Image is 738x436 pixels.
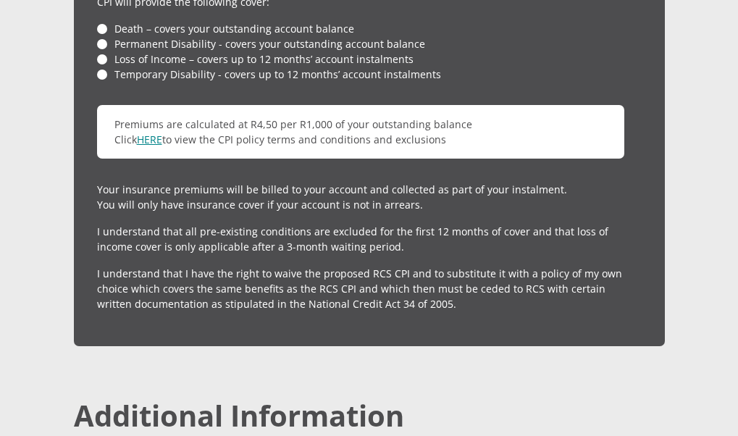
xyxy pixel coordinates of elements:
[97,105,624,159] p: Premiums are calculated at R4,50 per R1,000 of your outstanding balance Click to view the CPI pol...
[97,36,642,51] li: Permanent Disability - covers your outstanding account balance
[97,67,642,82] li: Temporary Disability - covers up to 12 months’ account instalments
[137,133,162,146] a: HERE
[97,21,642,36] li: Death – covers your outstanding account balance
[74,398,665,433] h2: Additional Information
[97,224,642,254] p: I understand that all pre-existing conditions are excluded for the first 12 months of cover and t...
[97,51,642,67] li: Loss of Income – covers up to 12 months’ account instalments
[97,182,642,212] p: Your insurance premiums will be billed to your account and collected as part of your instalment. ...
[97,266,642,311] p: I understand that I have the right to waive the proposed RCS CPI and to substitute it with a poli...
